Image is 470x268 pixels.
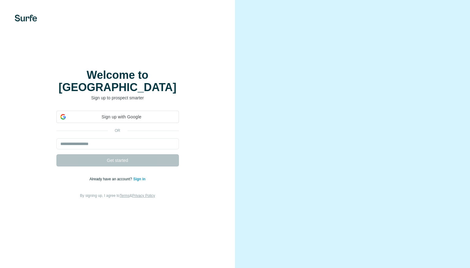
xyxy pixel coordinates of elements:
[133,177,146,181] a: Sign in
[80,193,155,198] span: By signing up, I agree to &
[56,69,179,94] h1: Welcome to [GEOGRAPHIC_DATA]
[68,114,175,120] span: Sign up with Google
[56,111,179,123] div: Sign up with Google
[53,122,182,136] iframe: Sign in with Google Button
[120,193,130,198] a: Terms
[89,177,133,181] span: Already have an account?
[15,15,37,21] img: Surfe's logo
[56,95,179,101] p: Sign up to prospect smarter
[132,193,155,198] a: Privacy Policy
